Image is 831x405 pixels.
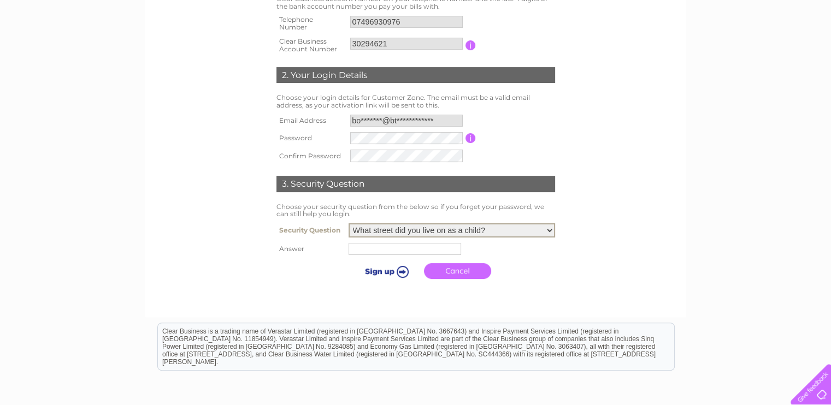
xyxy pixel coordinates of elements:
[736,46,769,55] a: Telecoms
[798,46,824,55] a: Contact
[775,46,791,55] a: Blog
[29,28,85,62] img: logo.png
[625,5,700,19] a: 0333 014 3131
[274,91,558,112] td: Choose your login details for Customer Zone. The email must be a valid email address, as your act...
[276,176,555,192] div: 3. Security Question
[274,13,348,34] th: Telephone Number
[465,133,476,143] input: Information
[705,46,729,55] a: Energy
[274,112,348,129] th: Email Address
[351,264,419,279] input: Submit
[274,34,348,56] th: Clear Business Account Number
[274,147,348,164] th: Confirm Password
[424,263,491,279] a: Cancel
[678,46,699,55] a: Water
[274,200,558,221] td: Choose your security question from the below so if you forget your password, we can still help yo...
[274,240,346,258] th: Answer
[465,40,476,50] input: Information
[276,67,555,84] div: 2. Your Login Details
[274,129,348,147] th: Password
[158,6,674,53] div: Clear Business is a trading name of Verastar Limited (registered in [GEOGRAPHIC_DATA] No. 3667643...
[274,221,346,240] th: Security Question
